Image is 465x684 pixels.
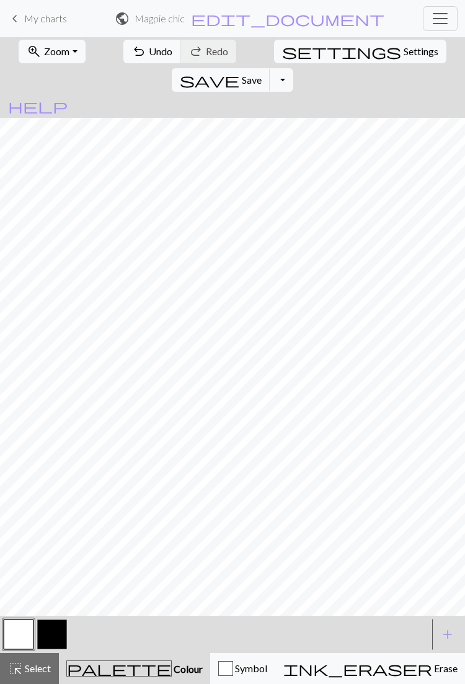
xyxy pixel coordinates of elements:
span: help [8,97,68,115]
i: Settings [282,44,401,59]
span: palette [67,660,171,677]
span: ink_eraser [283,660,432,677]
span: My charts [24,12,67,24]
span: Colour [172,663,203,675]
a: My charts [7,8,67,29]
span: settings [282,43,401,60]
span: save [180,71,239,89]
span: add [440,626,455,643]
span: Undo [149,45,172,57]
span: undo [131,43,146,60]
span: highlight_alt [8,660,23,677]
button: Toggle navigation [423,6,458,31]
h2: Magpie chicken / Magpie chicken [135,12,185,24]
span: Settings [404,44,438,59]
span: zoom_in [27,43,42,60]
button: Symbol [210,653,275,684]
span: Select [23,662,51,674]
span: keyboard_arrow_left [7,10,22,27]
span: Save [242,74,262,86]
span: edit_document [191,10,384,27]
span: Zoom [44,45,69,57]
span: Erase [432,662,458,674]
span: Symbol [233,662,267,674]
button: Zoom [19,40,85,63]
button: SettingsSettings [274,40,446,63]
button: Colour [59,653,210,684]
button: Undo [123,40,181,63]
span: public [115,10,130,27]
button: Save [172,68,270,92]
